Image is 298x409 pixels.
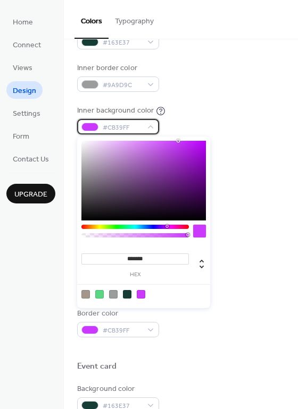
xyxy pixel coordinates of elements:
[123,290,131,299] div: rgb(22, 62, 55)
[103,325,142,336] span: #CB39FF
[13,154,49,165] span: Contact Us
[13,86,36,97] span: Design
[103,37,142,48] span: #163E37
[6,184,55,203] button: Upgrade
[13,108,40,120] span: Settings
[6,81,43,99] a: Design
[77,361,117,372] div: Event card
[6,58,39,76] a: Views
[6,127,36,144] a: Form
[13,131,29,142] span: Form
[13,63,32,74] span: Views
[77,384,157,395] div: Background color
[103,80,142,91] span: #9A9D9C
[95,290,104,299] div: rgb(91, 214, 131)
[103,122,142,133] span: #CB39FF
[14,189,47,200] span: Upgrade
[109,290,118,299] div: rgb(154, 157, 156)
[6,104,47,122] a: Settings
[81,290,90,299] div: rgb(163, 150, 139)
[6,36,47,53] a: Connect
[77,308,157,319] div: Border color
[6,13,39,30] a: Home
[81,272,189,278] label: hex
[6,150,55,167] a: Contact Us
[77,63,157,74] div: Inner border color
[137,290,145,299] div: rgb(203, 57, 255)
[77,105,154,116] div: Inner background color
[13,40,41,51] span: Connect
[13,17,33,28] span: Home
